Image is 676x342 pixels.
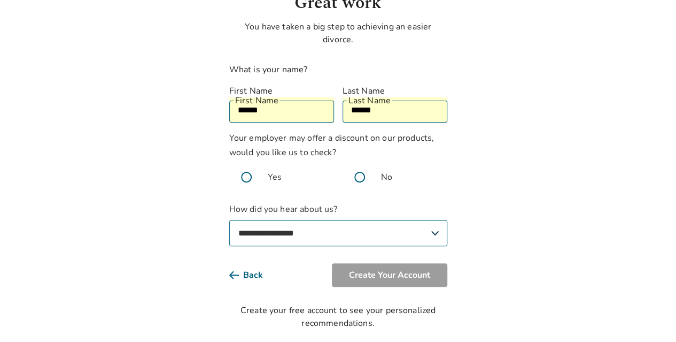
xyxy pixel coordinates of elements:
span: No [381,171,392,184]
iframe: Chat Widget [623,291,676,342]
span: Yes [268,171,282,184]
select: How did you hear about us? [229,220,447,246]
label: Last Name [343,85,447,97]
div: Create your free account to see your personalized recommendations. [229,304,447,330]
button: Create Your Account [332,263,447,287]
button: Back [229,263,280,287]
label: First Name [229,85,334,97]
p: You have taken a big step to achieving an easier divorce. [229,20,447,46]
label: What is your name? [229,64,308,75]
label: How did you hear about us? [229,203,447,246]
span: Your employer may offer a discount on our products, would you like us to check? [229,132,434,158]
